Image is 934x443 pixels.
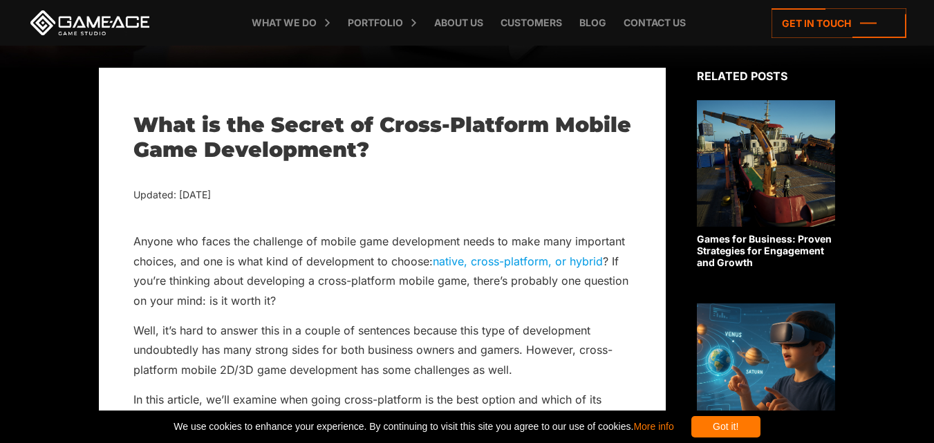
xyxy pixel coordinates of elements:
[691,416,760,437] div: Got it!
[133,113,631,162] h1: What is the Secret of Cross-Platform Mobile Game Development?
[433,254,603,268] a: native, cross-platform, or hybrid
[697,68,835,84] div: Related posts
[772,8,906,38] a: Get in touch
[633,421,673,432] a: More info
[697,100,835,227] img: Related
[133,232,631,310] p: Anyone who faces the challenge of mobile game development needs to make many important choices, a...
[697,100,835,268] a: Games for Business: Proven Strategies for Engagement and Growth
[133,187,631,204] div: Updated: [DATE]
[697,303,835,430] img: Related
[133,321,631,379] p: Well, it’s hard to answer this in a couple of sentences because this type of development undoubte...
[174,416,673,437] span: We use cookies to enhance your experience. By continuing to visit this site you agree to our use ...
